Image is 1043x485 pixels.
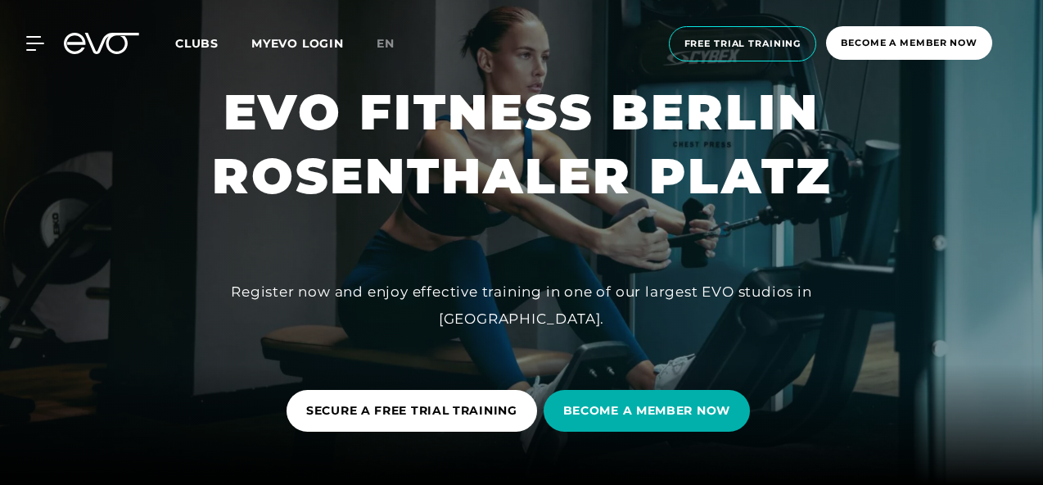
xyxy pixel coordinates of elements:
font: SECURE A FREE TRIAL TRAINING [306,403,517,418]
a: en [377,34,414,53]
a: SECURE A FREE TRIAL TRAINING [287,378,544,444]
font: Clubs [175,36,219,51]
a: MYEVO LOGIN [251,36,344,51]
a: BECOME A MEMBER NOW [544,378,756,444]
font: Register now and enjoy effective training in one of our largest EVO studios in [GEOGRAPHIC_DATA]. [231,283,811,326]
a: Clubs [175,35,251,51]
a: Free trial training [664,26,822,61]
font: Free trial training [684,38,801,49]
font: BECOME A MEMBER NOW [563,403,730,418]
font: Become a member now [841,37,978,48]
a: Become a member now [821,26,997,61]
font: en [377,36,395,51]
